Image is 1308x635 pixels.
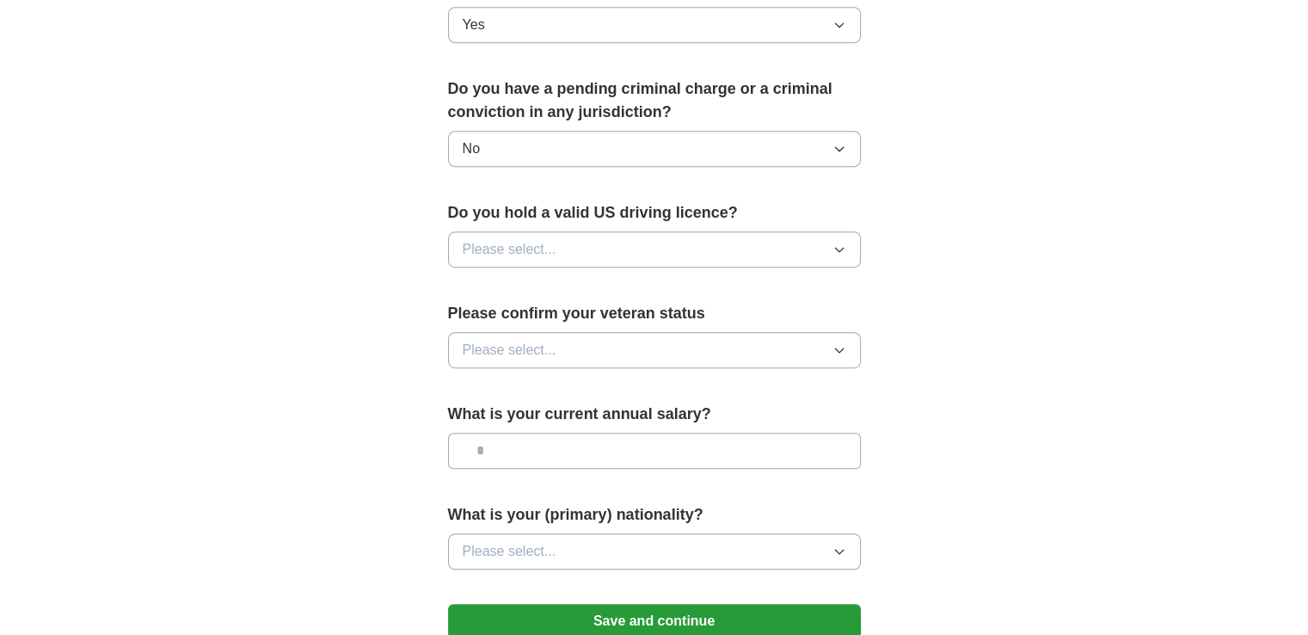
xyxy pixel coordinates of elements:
[448,332,861,368] button: Please select...
[448,201,861,225] label: Do you hold a valid US driving licence?
[448,403,861,426] label: What is your current annual salary?
[448,7,861,43] button: Yes
[448,302,861,325] label: Please confirm your veteran status
[463,239,556,260] span: Please select...
[463,340,556,361] span: Please select...
[463,15,485,35] span: Yes
[463,139,480,159] span: No
[448,503,861,527] label: What is your (primary) nationality?
[448,131,861,167] button: No
[448,231,861,268] button: Please select...
[463,541,556,562] span: Please select...
[448,77,861,124] label: Do you have a pending criminal charge or a criminal conviction in any jurisdiction?
[448,533,861,570] button: Please select...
